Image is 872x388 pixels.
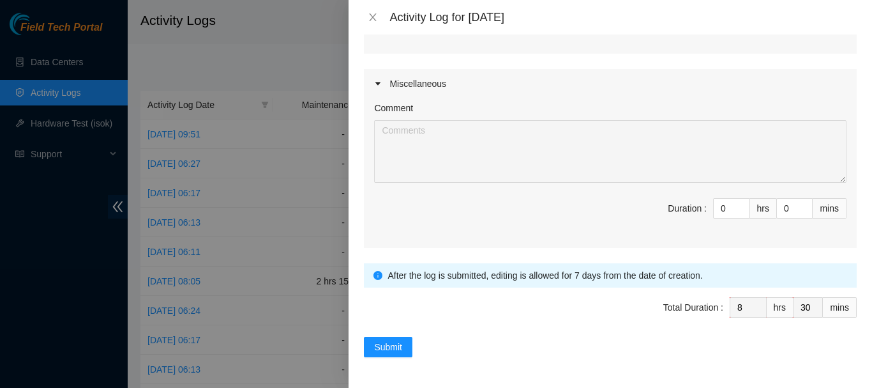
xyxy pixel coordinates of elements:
[374,80,382,88] span: caret-right
[798,199,812,208] span: Increase Value
[823,297,857,318] div: mins
[364,337,412,357] button: Submit
[373,271,382,280] span: info-circle
[802,210,809,217] span: down
[750,198,777,219] div: hrs
[739,201,747,208] span: up
[802,201,809,208] span: up
[387,268,847,283] div: After the log is submitted, editing is allowed for 7 days from the date of creation.
[374,120,846,183] textarea: Comment
[813,198,846,219] div: mins
[364,12,382,24] button: Close
[739,210,747,217] span: down
[735,208,749,218] span: Decrease Value
[364,69,857,98] div: Miscellaneous
[663,300,723,314] div: Total Duration :
[374,340,402,354] span: Submit
[735,199,749,208] span: Increase Value
[668,201,707,215] div: Duration :
[374,101,413,115] label: Comment
[368,12,378,22] span: close
[767,297,793,318] div: hrs
[389,10,857,24] div: Activity Log for [DATE]
[798,208,812,218] span: Decrease Value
